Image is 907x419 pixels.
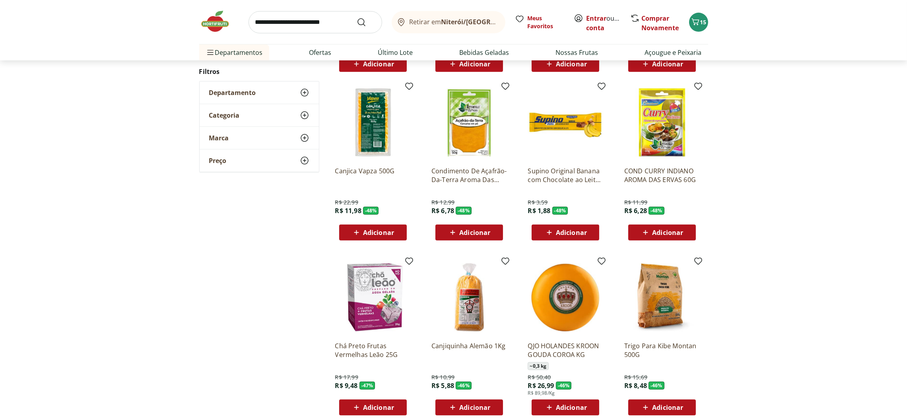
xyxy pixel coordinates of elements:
[431,381,454,390] span: R$ 5,88
[689,13,708,32] button: Carrinho
[652,229,683,236] span: Adicionar
[528,260,603,335] img: QJO HOLANDES KROON GOUDA COROA KG
[199,10,239,33] img: Hortifruti
[624,167,700,184] a: COND CURRY INDIANO AROMA DAS ERVAS 60G
[335,373,358,381] span: R$ 17,99
[441,17,532,26] b: Niterói/[GEOGRAPHIC_DATA]
[528,14,564,30] span: Meus Favoritos
[200,127,319,149] button: Marca
[642,14,679,32] a: Comprar Novamente
[528,390,555,396] span: R$ 89,98/Kg
[209,89,256,97] span: Departamento
[206,43,215,62] button: Menu
[363,207,379,215] span: - 48 %
[624,341,700,359] a: Trigo Para Kibe Montan 500G
[335,381,358,390] span: R$ 9,48
[363,61,394,67] span: Adicionar
[628,225,696,241] button: Adicionar
[528,85,603,160] img: Supino Original Banana com Chocolate ao Leite 24g
[528,381,554,390] span: R$ 26,99
[460,48,509,57] a: Bebidas Geladas
[624,85,700,160] img: COND CURRY INDIANO AROMA DAS ERVAS 60G
[515,14,564,30] a: Meus Favoritos
[339,225,407,241] button: Adicionar
[431,373,454,381] span: R$ 10,99
[335,167,411,184] a: Canjica Vapza 500G
[249,11,382,33] input: search
[459,404,490,411] span: Adicionar
[363,404,394,411] span: Adicionar
[556,382,572,390] span: - 46 %
[335,198,358,206] span: R$ 22,99
[200,81,319,104] button: Departamento
[431,198,454,206] span: R$ 12,99
[209,111,240,119] span: Categoria
[335,341,411,359] a: Chá Preto Frutas Vermelhas Leão 25G
[532,225,599,241] button: Adicionar
[624,381,647,390] span: R$ 8,48
[357,17,376,27] button: Submit Search
[624,198,647,206] span: R$ 11,99
[339,56,407,72] button: Adicionar
[587,14,630,32] a: Criar conta
[363,229,394,236] span: Adicionar
[456,382,472,390] span: - 46 %
[392,11,505,33] button: Retirar emNiterói/[GEOGRAPHIC_DATA]
[359,382,375,390] span: - 47 %
[628,400,696,415] button: Adicionar
[649,207,664,215] span: - 48 %
[528,362,548,370] span: ~ 0,3 kg
[209,157,227,165] span: Preço
[309,48,332,57] a: Ofertas
[528,198,548,206] span: R$ 3,59
[556,404,587,411] span: Adicionar
[409,18,497,25] span: Retirar em
[209,134,229,142] span: Marca
[587,14,607,23] a: Entrar
[532,56,599,72] button: Adicionar
[200,104,319,126] button: Categoria
[335,206,361,215] span: R$ 11,98
[378,48,413,57] a: Último Lote
[624,206,647,215] span: R$ 6,28
[459,61,490,67] span: Adicionar
[431,85,507,160] img: Condimento De Açafrão-Da-Terra Aroma Das Ervas 50G
[700,18,707,26] span: 15
[649,382,664,390] span: - 46 %
[628,56,696,72] button: Adicionar
[528,167,603,184] a: Supino Original Banana com Chocolate ao Leite 24g
[431,341,507,359] a: Canjiquinha Alemão 1Kg
[552,207,568,215] span: - 48 %
[624,373,647,381] span: R$ 15,69
[528,206,550,215] span: R$ 1,88
[200,149,319,172] button: Preço
[652,404,683,411] span: Adicionar
[528,341,603,359] p: QJO HOLANDES KROON GOUDA COROA KG
[587,14,622,33] span: ou
[431,167,507,184] a: Condimento De Açafrão-Da-Terra Aroma Das Ervas 50G
[556,61,587,67] span: Adicionar
[435,400,503,415] button: Adicionar
[335,85,411,160] img: Canjica Vapza 500G
[435,225,503,241] button: Adicionar
[431,206,454,215] span: R$ 6,78
[435,56,503,72] button: Adicionar
[456,207,472,215] span: - 48 %
[624,260,700,335] img: Trigo Para Kibe Montan 500G
[645,48,702,57] a: Açougue e Peixaria
[556,48,598,57] a: Nossas Frutas
[431,260,507,335] img: Canjiquinha Alemão 1Kg
[339,400,407,415] button: Adicionar
[652,61,683,67] span: Adicionar
[335,260,411,335] img: Chá Preto Frutas Vermelhas Leão 25G
[556,229,587,236] span: Adicionar
[532,400,599,415] button: Adicionar
[459,229,490,236] span: Adicionar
